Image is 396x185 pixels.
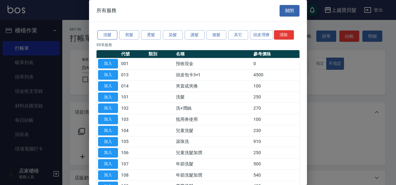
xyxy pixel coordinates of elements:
[252,136,299,147] td: 910
[252,92,299,103] td: 250
[250,30,273,40] button: 頭皮理療
[98,59,118,69] button: 加入
[120,136,147,147] td: 105
[228,30,248,40] button: 其它
[174,50,252,58] th: 名稱
[252,58,299,69] td: 0
[174,92,252,103] td: 洗髮
[98,103,118,113] button: 加入
[252,69,299,81] td: 4500
[98,70,118,80] button: 加入
[252,125,299,136] td: 230
[174,147,252,159] td: 兒童洗髮加潤
[120,169,147,181] td: 108
[98,115,118,124] button: 加入
[174,169,252,181] td: 年節洗髮加潤
[97,30,117,40] button: 洗髮
[98,170,118,180] button: 加入
[163,30,183,40] button: 染髮
[252,147,299,159] td: 250
[174,136,252,147] td: 滾珠洗
[120,114,147,125] td: 103
[174,125,252,136] td: 兒童洗髮
[120,125,147,136] td: 104
[98,159,118,169] button: 加入
[97,7,116,14] span: 所有服務
[141,30,161,40] button: 燙髮
[120,92,147,103] td: 101
[274,30,294,40] button: 清除
[120,159,147,170] td: 107
[174,159,252,170] td: 年節洗髮
[252,103,299,114] td: 270
[98,81,118,91] button: 加入
[120,147,147,159] td: 106
[174,114,252,125] td: 抵用券使用
[174,58,252,69] td: 預收現金
[98,126,118,135] button: 加入
[119,30,139,40] button: 剪髮
[174,69,252,81] td: 頭皮包卡3+1
[97,42,299,48] p: 88 筆服務
[280,5,299,17] button: 關閉
[147,50,174,58] th: 類別
[174,103,252,114] td: 洗+潤絲
[98,137,118,147] button: 加入
[206,30,226,40] button: 接髮
[98,93,118,102] button: 加入
[120,69,147,81] td: 013
[185,30,205,40] button: 護髮
[98,148,118,158] button: 加入
[120,103,147,114] td: 102
[252,169,299,181] td: 540
[120,50,147,58] th: 代號
[252,80,299,92] td: 100
[252,50,299,58] th: 參考價格
[120,80,147,92] td: 014
[174,80,252,92] td: 夾直或夾捲
[120,58,147,69] td: 001
[252,114,299,125] td: 100
[252,159,299,170] td: 500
